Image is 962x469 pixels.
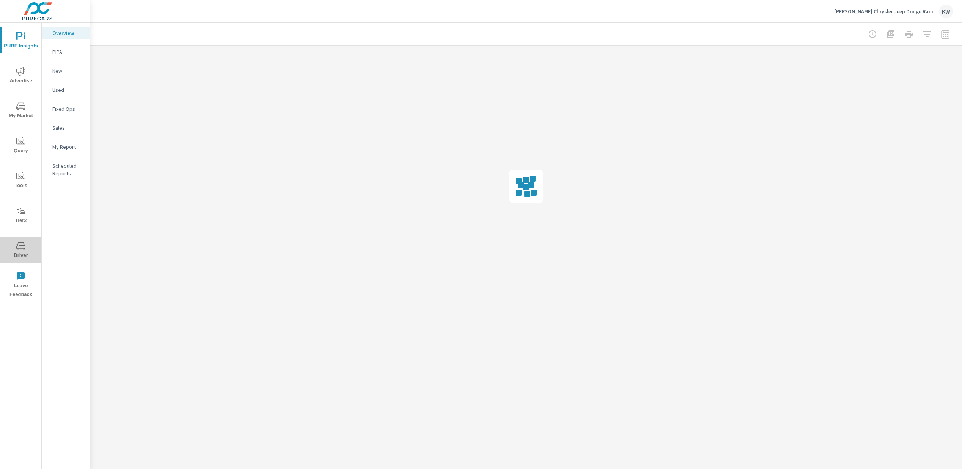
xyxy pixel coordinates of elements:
div: PIPA [42,46,90,58]
div: Scheduled Reports [42,160,90,179]
div: nav menu [0,23,41,302]
span: Leave Feedback [3,272,39,299]
div: KW [939,5,953,18]
span: My Market [3,102,39,120]
div: New [42,65,90,77]
div: Fixed Ops [42,103,90,115]
span: Tools [3,172,39,190]
span: Advertise [3,67,39,85]
div: Sales [42,122,90,134]
p: My Report [52,143,84,151]
p: Sales [52,124,84,132]
span: Query [3,137,39,155]
p: New [52,67,84,75]
div: Used [42,84,90,96]
p: [PERSON_NAME] Chrysler Jeep Dodge Ram [834,8,933,15]
p: PIPA [52,48,84,56]
span: Driver [3,241,39,260]
p: Used [52,86,84,94]
span: Tier2 [3,206,39,225]
p: Fixed Ops [52,105,84,113]
p: Overview [52,29,84,37]
p: Scheduled Reports [52,162,84,177]
div: Overview [42,27,90,39]
span: PURE Insights [3,32,39,50]
div: My Report [42,141,90,153]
